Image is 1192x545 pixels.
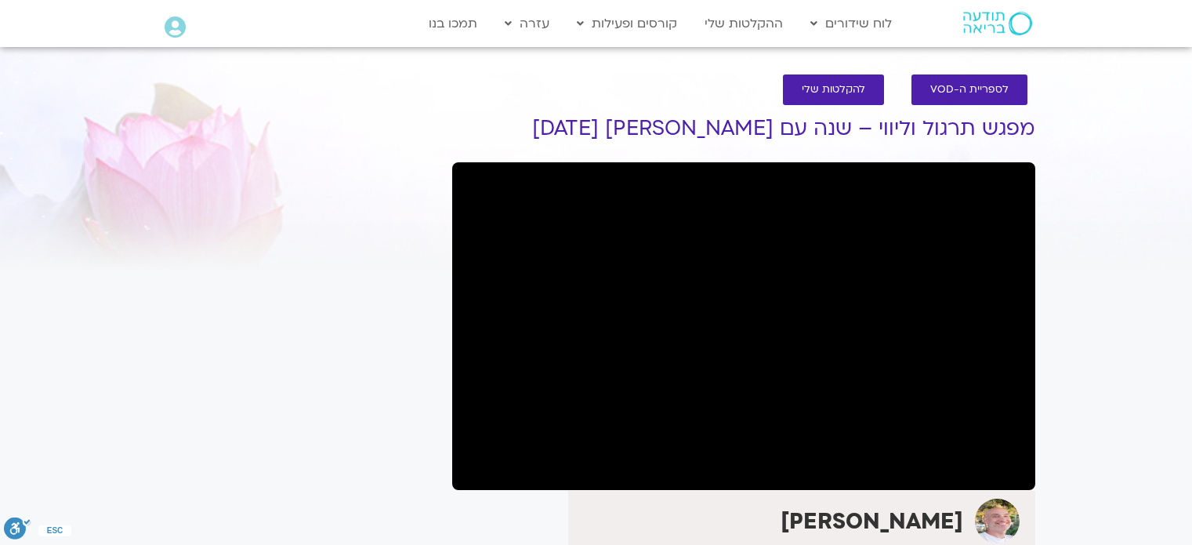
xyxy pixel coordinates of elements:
a: לוח שידורים [803,9,900,38]
img: רון אלון [975,499,1020,543]
a: להקלטות שלי [783,74,884,105]
a: תמכו בנו [421,9,485,38]
a: ההקלטות שלי [697,9,791,38]
a: קורסים ופעילות [569,9,685,38]
h1: מפגש תרגול וליווי – שנה עם [PERSON_NAME] [DATE] [452,117,1035,140]
span: להקלטות שלי [802,84,865,96]
img: תודעה בריאה [963,12,1032,35]
span: לספריית ה-VOD [930,84,1009,96]
strong: [PERSON_NAME] [781,507,963,536]
a: עזרה [497,9,557,38]
a: לספריית ה-VOD [911,74,1027,105]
